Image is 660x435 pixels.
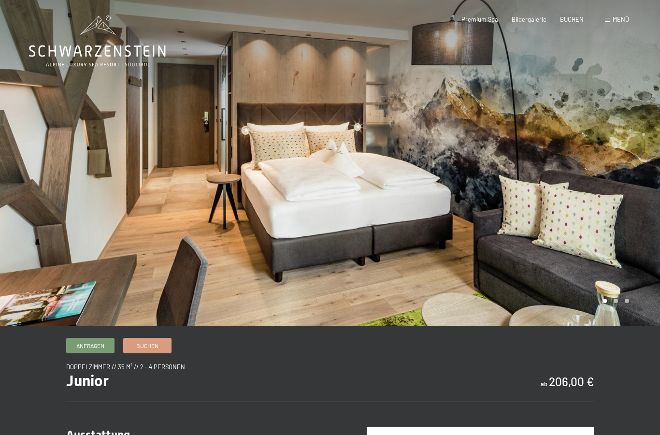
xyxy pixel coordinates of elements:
[76,342,104,350] span: Anfragen
[124,338,171,353] a: Buchen
[67,338,114,353] a: Anfragen
[560,15,584,23] a: BUCHEN
[66,372,109,390] span: Junior
[613,15,629,23] span: Menü
[512,15,546,23] a: Bildergalerie
[541,380,547,388] span: ab
[549,375,594,389] b: 206,00 €
[136,342,158,350] span: Buchen
[461,15,498,23] a: Premium Spa
[66,363,185,371] span: Doppelzimmer // 35 m² // 2 - 4 Personen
